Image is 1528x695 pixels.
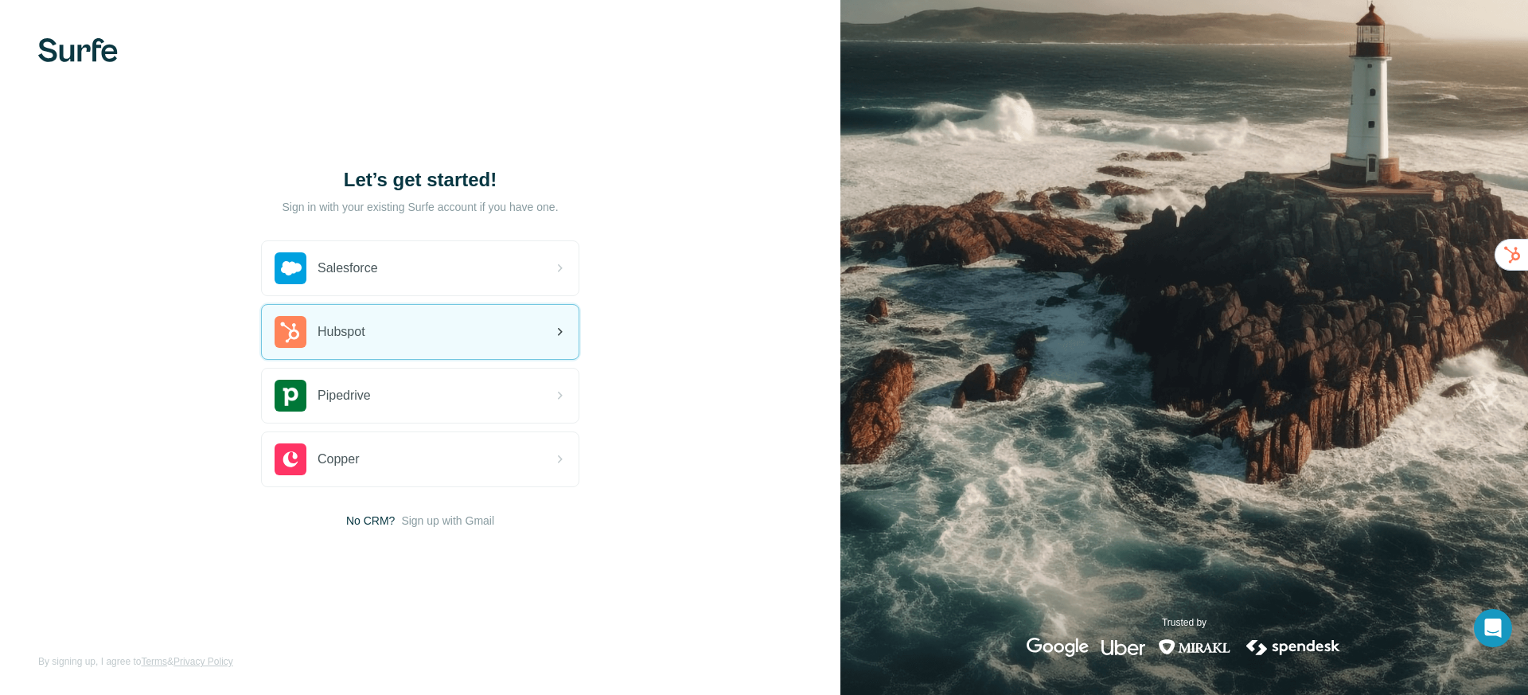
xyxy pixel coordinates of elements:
[282,199,558,215] p: Sign in with your existing Surfe account if you have one.
[1027,638,1089,657] img: google's logo
[401,513,494,529] button: Sign up with Gmail
[318,386,371,405] span: Pipedrive
[1158,638,1231,657] img: mirakl's logo
[275,316,306,348] img: hubspot's logo
[1101,638,1145,657] img: uber's logo
[173,656,233,667] a: Privacy Policy
[38,38,118,62] img: Surfe's logo
[318,322,365,342] span: Hubspot
[1162,615,1206,630] p: Trusted by
[1244,638,1343,657] img: spendesk's logo
[275,443,306,475] img: copper's logo
[275,252,306,284] img: salesforce's logo
[275,380,306,412] img: pipedrive's logo
[346,513,395,529] span: No CRM?
[38,654,233,669] span: By signing up, I agree to &
[318,450,359,469] span: Copper
[1474,609,1512,647] div: Open Intercom Messenger
[261,167,579,193] h1: Let’s get started!
[318,259,378,278] span: Salesforce
[141,656,167,667] a: Terms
